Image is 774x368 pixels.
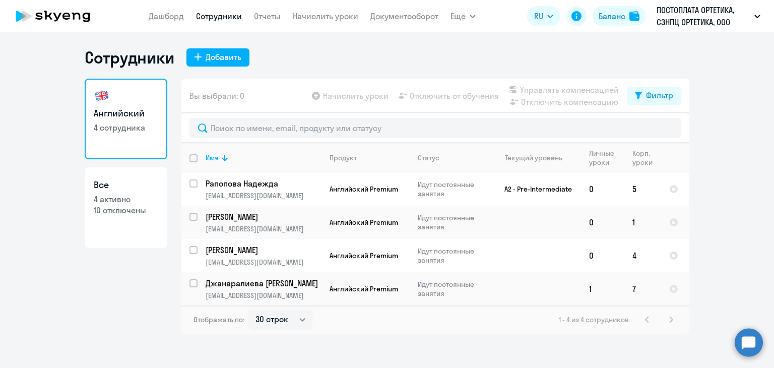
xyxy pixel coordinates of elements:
td: 1 [581,272,624,305]
a: Документооборот [370,11,438,21]
p: Идут постоянные занятия [418,213,487,231]
button: Ещё [450,6,476,26]
p: [PERSON_NAME] [206,244,319,256]
a: Сотрудники [196,11,242,21]
td: 5 [624,172,661,206]
h1: Сотрудники [85,47,174,68]
p: [EMAIL_ADDRESS][DOMAIN_NAME] [206,291,321,300]
img: balance [629,11,639,21]
div: Фильтр [646,89,673,101]
p: Идут постоянные занятия [418,247,487,265]
a: Дашборд [149,11,184,21]
div: Продукт [330,153,409,162]
button: Фильтр [627,87,681,105]
div: Текущий уровень [495,153,580,162]
span: Английский Premium [330,284,398,293]
div: Продукт [330,153,357,162]
p: Джанаралиева [PERSON_NAME] [206,278,319,289]
td: 0 [581,172,624,206]
div: Корп. уроки [632,149,661,167]
h3: Все [94,178,158,192]
button: Добавить [186,48,249,67]
div: Добавить [206,51,241,63]
p: ПОСТОПЛАТА ОРТЕТИКА, СЗНПЦ ОРТЕТИКА, ООО [657,4,750,28]
span: Английский Premium [330,185,398,194]
a: Английский4 сотрудника [85,79,167,159]
a: Отчеты [254,11,281,21]
p: [EMAIL_ADDRESS][DOMAIN_NAME] [206,191,321,200]
span: Вы выбрали: 0 [189,90,244,102]
p: Идут постоянные занятия [418,280,487,298]
h3: Английский [94,107,158,120]
div: Личные уроки [589,149,617,167]
p: Идут постоянные занятия [418,180,487,198]
td: A2 - Pre-Intermediate [487,172,581,206]
td: 0 [581,206,624,239]
span: Английский Premium [330,251,398,260]
td: 7 [624,272,661,305]
a: [PERSON_NAME] [206,211,321,222]
a: Джанаралиева [PERSON_NAME] [206,278,321,289]
img: english [94,88,110,104]
a: [PERSON_NAME] [206,244,321,256]
input: Поиск по имени, email, продукту или статусу [189,118,681,138]
a: Рапопова Надежда [206,178,321,189]
td: 1 [624,206,661,239]
span: Ещё [450,10,466,22]
p: Рапопова Надежда [206,178,319,189]
p: [PERSON_NAME] [206,211,319,222]
div: Баланс [599,10,625,22]
button: Балансbalance [593,6,646,26]
div: Личные уроки [589,149,624,167]
button: RU [527,6,560,26]
div: Текущий уровень [505,153,562,162]
p: [EMAIL_ADDRESS][DOMAIN_NAME] [206,224,321,233]
td: 4 [624,239,661,272]
p: 4 активно [94,194,158,205]
p: 10 отключены [94,205,158,216]
div: Имя [206,153,219,162]
p: 4 сотрудника [94,122,158,133]
div: Статус [418,153,487,162]
span: Отображать по: [193,315,244,324]
td: 0 [581,239,624,272]
div: Корп. уроки [632,149,654,167]
span: 1 - 4 из 4 сотрудников [559,315,629,324]
a: Все4 активно10 отключены [85,167,167,248]
p: [EMAIL_ADDRESS][DOMAIN_NAME] [206,258,321,267]
span: Английский Premium [330,218,398,227]
button: ПОСТОПЛАТА ОРТЕТИКА, СЗНПЦ ОРТЕТИКА, ООО [652,4,765,28]
div: Статус [418,153,439,162]
span: RU [534,10,543,22]
div: Имя [206,153,321,162]
a: Начислить уроки [293,11,358,21]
